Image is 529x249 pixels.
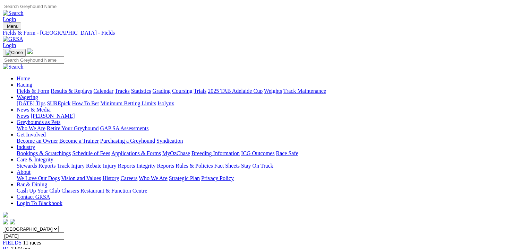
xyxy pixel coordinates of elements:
[3,16,16,22] a: Login
[17,138,526,144] div: Get Involved
[136,163,174,169] a: Integrity Reports
[111,150,161,156] a: Applications & Forms
[100,125,149,131] a: GAP SA Assessments
[31,113,75,119] a: [PERSON_NAME]
[169,175,200,181] a: Strategic Plan
[120,175,137,181] a: Careers
[176,163,213,169] a: Rules & Policies
[17,94,38,100] a: Wagering
[17,188,60,194] a: Cash Up Your Club
[139,175,168,181] a: Who We Are
[17,175,526,181] div: About
[172,88,193,94] a: Coursing
[3,240,22,246] a: FIELDS
[17,169,31,175] a: About
[17,125,526,132] div: Greyhounds as Pets
[59,138,99,144] a: Become a Trainer
[3,212,8,217] img: logo-grsa-white.png
[61,188,147,194] a: Chasers Restaurant & Function Centre
[17,107,51,113] a: News & Media
[3,23,21,30] button: Toggle navigation
[7,24,18,29] span: Menu
[27,48,33,54] img: logo-grsa-white.png
[61,175,101,181] a: Vision and Values
[131,88,151,94] a: Statistics
[17,82,32,88] a: Racing
[51,88,92,94] a: Results & Replays
[17,144,35,150] a: Industry
[17,113,526,119] div: News & Media
[72,100,99,106] a: How To Bet
[156,138,183,144] a: Syndication
[115,88,130,94] a: Tracks
[157,100,174,106] a: Isolynx
[100,100,156,106] a: Minimum Betting Limits
[103,163,135,169] a: Injury Reports
[17,175,60,181] a: We Love Our Dogs
[153,88,171,94] a: Grading
[17,113,29,119] a: News
[47,125,99,131] a: Retire Your Greyhound
[17,188,526,194] div: Bar & Dining
[241,150,274,156] a: ICG Outcomes
[3,56,64,64] input: Search
[194,88,206,94] a: Trials
[93,88,113,94] a: Calendar
[57,163,101,169] a: Track Injury Rebate
[17,138,58,144] a: Become an Owner
[17,150,71,156] a: Bookings & Scratchings
[201,175,234,181] a: Privacy Policy
[17,200,62,206] a: Login To Blackbook
[72,150,110,156] a: Schedule of Fees
[241,163,273,169] a: Stay On Track
[3,64,24,70] img: Search
[17,163,526,169] div: Care & Integrity
[17,194,50,200] a: Contact GRSA
[17,157,53,162] a: Care & Integrity
[3,3,64,10] input: Search
[102,175,119,181] a: History
[17,181,47,187] a: Bar & Dining
[17,100,45,106] a: [DATE] Tips
[23,240,41,246] span: 11 races
[191,150,240,156] a: Breeding Information
[3,42,16,48] a: Login
[264,88,282,94] a: Weights
[6,50,23,55] img: Close
[17,125,45,131] a: Who We Are
[17,163,56,169] a: Stewards Reports
[208,88,263,94] a: 2025 TAB Adelaide Cup
[17,100,526,107] div: Wagering
[3,232,64,240] input: Select date
[3,30,526,36] a: Fields & Form - [GEOGRAPHIC_DATA] - Fields
[3,49,26,56] button: Toggle navigation
[17,75,30,81] a: Home
[17,88,526,94] div: Racing
[10,219,15,224] img: twitter.svg
[17,119,60,125] a: Greyhounds as Pets
[162,150,190,156] a: MyOzChase
[214,163,240,169] a: Fact Sheets
[100,138,155,144] a: Purchasing a Greyhound
[17,132,46,137] a: Get Involved
[3,219,8,224] img: facebook.svg
[17,150,526,157] div: Industry
[283,88,326,94] a: Track Maintenance
[276,150,298,156] a: Race Safe
[47,100,70,106] a: SUREpick
[17,88,49,94] a: Fields & Form
[3,36,23,42] img: GRSA
[3,10,24,16] img: Search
